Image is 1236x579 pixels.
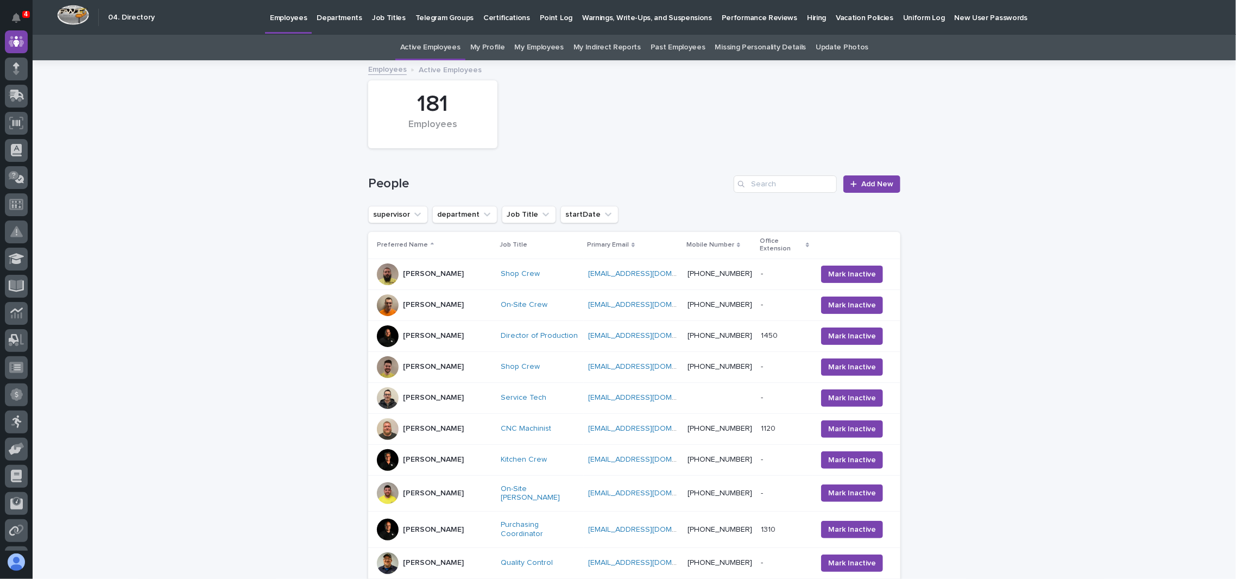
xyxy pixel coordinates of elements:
[403,269,464,279] p: [PERSON_NAME]
[573,35,641,60] a: My Indirect Reports
[828,331,876,342] span: Mark Inactive
[387,119,479,142] div: Employees
[368,351,900,382] tr: [PERSON_NAME]Shop Crew [EMAIL_ADDRESS][DOMAIN_NAME] [PHONE_NUMBER]-- Mark Inactive
[761,267,765,279] p: -
[419,63,482,75] p: Active Employees
[588,456,711,463] a: [EMAIL_ADDRESS][DOMAIN_NAME]
[821,420,883,438] button: Mark Inactive
[368,547,900,578] tr: [PERSON_NAME]Quality Control [EMAIL_ADDRESS][DOMAIN_NAME] [PHONE_NUMBER]-- Mark Inactive
[688,270,752,278] a: [PHONE_NUMBER]
[588,301,711,309] a: [EMAIL_ADDRESS][DOMAIN_NAME]
[734,175,837,193] div: Search
[688,363,752,370] a: [PHONE_NUMBER]
[828,558,876,569] span: Mark Inactive
[403,558,464,568] p: [PERSON_NAME]
[368,475,900,512] tr: [PERSON_NAME]On-Site [PERSON_NAME] [EMAIL_ADDRESS][DOMAIN_NAME] [PHONE_NUMBER]-- Mark Inactive
[368,289,900,320] tr: [PERSON_NAME]On-Site Crew [EMAIL_ADDRESS][DOMAIN_NAME] [PHONE_NUMBER]-- Mark Inactive
[377,239,428,251] p: Preferred Name
[400,35,461,60] a: Active Employees
[500,239,527,251] p: Job Title
[761,360,765,372] p: -
[828,488,876,499] span: Mark Inactive
[502,206,556,223] button: Job Title
[387,91,479,118] div: 181
[688,301,752,309] a: [PHONE_NUMBER]
[688,526,752,533] a: [PHONE_NUMBER]
[403,489,464,498] p: [PERSON_NAME]
[588,363,711,370] a: [EMAIL_ADDRESS][DOMAIN_NAME]
[688,489,752,497] a: [PHONE_NUMBER]
[368,413,900,444] tr: [PERSON_NAME]CNC Machinist [EMAIL_ADDRESS][DOMAIN_NAME] [PHONE_NUMBER]11201120 Mark Inactive
[403,424,464,433] p: [PERSON_NAME]
[403,393,464,402] p: [PERSON_NAME]
[843,175,900,193] a: Add New
[432,206,497,223] button: department
[368,320,900,351] tr: [PERSON_NAME]Director of Production [EMAIL_ADDRESS][DOMAIN_NAME] [PHONE_NUMBER]14501450 Mark Inac...
[368,512,900,548] tr: [PERSON_NAME]Purchasing Coordinator [EMAIL_ADDRESS][DOMAIN_NAME] [PHONE_NUMBER]13101310 Mark Inac...
[821,266,883,283] button: Mark Inactive
[501,455,547,464] a: Kitchen Crew
[821,484,883,502] button: Mark Inactive
[828,455,876,465] span: Mark Inactive
[587,239,629,251] p: Primary Email
[828,524,876,535] span: Mark Inactive
[368,176,729,192] h1: People
[761,391,765,402] p: -
[821,358,883,376] button: Mark Inactive
[5,7,28,29] button: Notifications
[368,444,900,475] tr: [PERSON_NAME]Kitchen Crew [EMAIL_ADDRESS][DOMAIN_NAME] [PHONE_NUMBER]-- Mark Inactive
[560,206,619,223] button: startDate
[24,10,28,18] p: 4
[761,329,780,341] p: 1450
[761,523,778,534] p: 1310
[501,300,547,310] a: On-Site Crew
[470,35,505,60] a: My Profile
[828,300,876,311] span: Mark Inactive
[686,239,734,251] p: Mobile Number
[651,35,705,60] a: Past Employees
[761,453,765,464] p: -
[761,422,778,433] p: 1120
[588,332,711,339] a: [EMAIL_ADDRESS][DOMAIN_NAME]
[403,300,464,310] p: [PERSON_NAME]
[688,332,752,339] a: [PHONE_NUMBER]
[501,269,540,279] a: Shop Crew
[715,35,806,60] a: Missing Personality Details
[688,425,752,432] a: [PHONE_NUMBER]
[403,525,464,534] p: [PERSON_NAME]
[588,425,711,432] a: [EMAIL_ADDRESS][DOMAIN_NAME]
[108,13,155,22] h2: 04. Directory
[761,556,765,568] p: -
[501,331,578,341] a: Director of Production
[403,455,464,464] p: [PERSON_NAME]
[821,328,883,345] button: Mark Inactive
[821,521,883,538] button: Mark Inactive
[828,424,876,435] span: Mark Inactive
[368,206,428,223] button: supervisor
[821,297,883,314] button: Mark Inactive
[821,555,883,572] button: Mark Inactive
[501,520,579,539] a: Purchasing Coordinator
[761,298,765,310] p: -
[821,389,883,407] button: Mark Inactive
[501,424,551,433] a: CNC Machinist
[368,62,407,75] a: Employees
[5,551,28,574] button: users-avatar
[828,393,876,404] span: Mark Inactive
[368,382,900,413] tr: [PERSON_NAME]Service Tech [EMAIL_ADDRESS][DOMAIN_NAME] -- Mark Inactive
[861,180,893,188] span: Add New
[501,558,553,568] a: Quality Control
[501,362,540,372] a: Shop Crew
[816,35,868,60] a: Update Photos
[515,35,564,60] a: My Employees
[821,451,883,469] button: Mark Inactive
[588,394,711,401] a: [EMAIL_ADDRESS][DOMAIN_NAME]
[588,270,711,278] a: [EMAIL_ADDRESS][DOMAIN_NAME]
[403,362,464,372] p: [PERSON_NAME]
[57,5,89,25] img: Workspace Logo
[828,362,876,373] span: Mark Inactive
[588,526,711,533] a: [EMAIL_ADDRESS][DOMAIN_NAME]
[501,484,579,503] a: On-Site [PERSON_NAME]
[761,487,765,498] p: -
[14,13,28,30] div: Notifications4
